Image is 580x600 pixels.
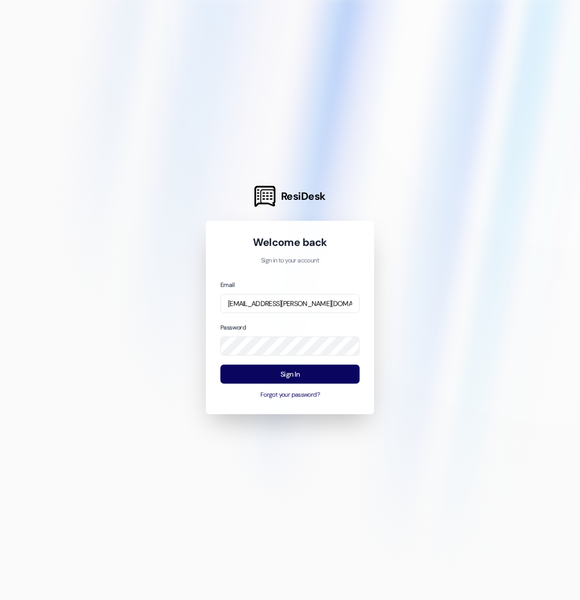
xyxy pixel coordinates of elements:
button: Forgot your password? [220,391,360,400]
h1: Welcome back [220,235,360,249]
span: ResiDesk [281,189,326,203]
p: Sign in to your account [220,256,360,265]
label: Email [220,281,234,289]
img: ResiDesk Logo [254,186,275,207]
label: Password [220,324,246,332]
input: name@example.com [220,294,360,314]
button: Sign In [220,365,360,384]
